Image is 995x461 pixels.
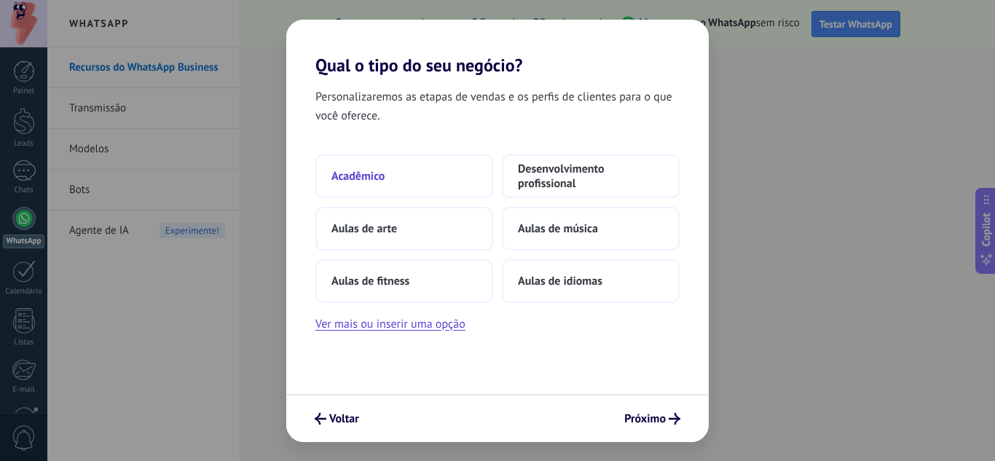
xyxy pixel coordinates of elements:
h2: Qual o tipo do seu negócio? [286,20,709,76]
button: Aulas de fitness [315,259,493,303]
button: Próximo [618,406,687,431]
span: Aulas de idiomas [518,274,602,288]
button: Ver mais ou inserir uma opção [315,315,465,334]
button: Desenvolvimento profissional [502,154,680,198]
span: Aulas de fitness [331,274,409,288]
button: Acadêmico [315,154,493,198]
span: Acadêmico [331,169,385,184]
span: Personalizaremos as etapas de vendas e os perfis de clientes para o que você oferece. [315,87,680,125]
button: Aulas de música [502,207,680,251]
span: Próximo [624,414,666,424]
span: Aulas de música [518,221,598,236]
span: Desenvolvimento profissional [518,162,664,191]
button: Voltar [308,406,366,431]
span: Voltar [329,414,359,424]
button: Aulas de idiomas [502,259,680,303]
button: Aulas de arte [315,207,493,251]
span: Aulas de arte [331,221,397,236]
